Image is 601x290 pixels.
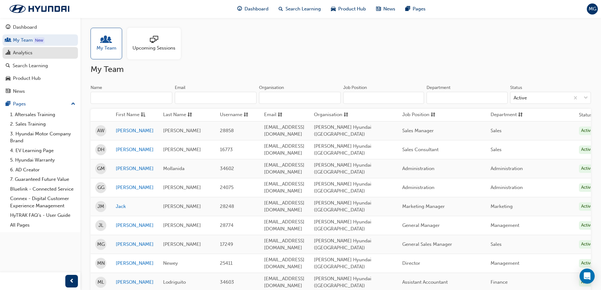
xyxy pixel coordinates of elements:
[491,166,523,171] span: Administration
[8,175,78,184] a: 7. Guaranteed Future Value
[8,155,78,165] a: 5. Hyundai Warranty
[264,238,304,251] span: [EMAIL_ADDRESS][DOMAIN_NAME]
[116,111,139,119] span: First Name
[8,119,78,129] a: 2. Sales Training
[97,184,104,191] span: GG
[491,222,519,228] span: Management
[163,166,185,171] span: Mollanida
[6,38,10,43] span: people-icon
[244,111,248,119] span: sorting-icon
[220,111,242,119] span: Username
[163,260,178,266] span: Newey
[150,36,158,44] span: sessionType_ONLINE_URL-icon
[264,219,304,232] span: [EMAIL_ADDRESS][DOMAIN_NAME]
[97,44,116,52] span: My Team
[518,111,523,119] span: sorting-icon
[314,276,371,289] span: [PERSON_NAME] Hyundai ([GEOGRAPHIC_DATA])
[264,111,276,119] span: Email
[116,203,154,210] a: Jack
[383,5,395,13] span: News
[491,111,525,119] button: Departmentsorting-icon
[220,241,233,247] span: 17249
[278,111,282,119] span: sorting-icon
[163,222,201,228] span: [PERSON_NAME]
[127,28,186,59] a: Upcoming Sessions
[264,181,304,194] span: [EMAIL_ADDRESS][DOMAIN_NAME]
[3,34,78,46] a: My Team
[587,3,598,15] button: MG
[3,98,78,110] button: Pages
[402,279,448,285] span: Assistant Accountant
[220,279,234,285] span: 34603
[13,88,25,95] div: News
[13,24,37,31] div: Dashboard
[491,279,508,285] span: Finance
[13,100,26,108] div: Pages
[579,145,595,154] div: Active
[413,5,426,13] span: Pages
[220,222,233,228] span: 28774
[8,220,78,230] a: All Pages
[400,3,431,15] a: pages-iconPages
[431,111,435,119] span: sorting-icon
[8,146,78,156] a: 4. EV Learning Page
[579,183,595,192] div: Active
[8,210,78,220] a: HyTRAK FAQ's - User Guide
[402,241,452,247] span: General Sales Manager
[274,3,326,15] a: search-iconSearch Learning
[71,100,75,108] span: up-icon
[286,5,321,13] span: Search Learning
[6,63,10,69] span: search-icon
[584,94,588,102] span: down-icon
[326,3,371,15] a: car-iconProduct Hub
[3,60,78,72] a: Search Learning
[264,162,304,175] span: [EMAIL_ADDRESS][DOMAIN_NAME]
[3,21,78,33] a: Dashboard
[163,185,201,190] span: [PERSON_NAME]
[116,146,154,153] a: [PERSON_NAME]
[491,111,517,119] span: Department
[343,92,424,104] input: Job Position
[264,200,304,213] span: [EMAIL_ADDRESS][DOMAIN_NAME]
[91,92,172,104] input: Name
[3,86,78,97] a: News
[402,111,437,119] button: Job Positionsorting-icon
[343,85,367,91] div: Job Position
[91,85,102,91] div: Name
[175,85,186,91] div: Email
[402,147,439,152] span: Sales Consultant
[491,147,502,152] span: Sales
[314,181,371,194] span: [PERSON_NAME] Hyundai ([GEOGRAPHIC_DATA])
[163,128,201,133] span: [PERSON_NAME]
[579,278,595,287] div: Active
[579,240,595,249] div: Active
[3,47,78,59] a: Analytics
[8,129,78,146] a: 3. Hyundai Motor Company Brand
[3,20,78,98] button: DashboardMy TeamAnalyticsSearch LearningProduct HubNews
[163,147,201,152] span: [PERSON_NAME]
[116,127,154,134] a: [PERSON_NAME]
[163,111,198,119] button: Last Namesorting-icon
[279,5,283,13] span: search-icon
[187,111,192,119] span: sorting-icon
[220,147,233,152] span: 16773
[8,184,78,194] a: Bluelink - Connected Service
[402,185,434,190] span: Administration
[580,269,595,284] div: Open Intercom Messenger
[3,73,78,84] a: Product Hub
[116,165,154,172] a: [PERSON_NAME]
[91,28,127,59] a: My Team
[314,257,371,270] span: [PERSON_NAME] Hyundai ([GEOGRAPHIC_DATA])
[264,124,304,137] span: [EMAIL_ADDRESS][DOMAIN_NAME]
[3,2,76,15] a: Trak
[376,5,381,13] span: news-icon
[579,111,592,119] th: Status
[491,260,519,266] span: Management
[220,128,234,133] span: 28858
[141,111,145,119] span: asc-icon
[314,238,371,251] span: [PERSON_NAME] Hyundai ([GEOGRAPHIC_DATA])
[116,222,154,229] a: [PERSON_NAME]
[579,259,595,268] div: Active
[344,111,348,119] span: sorting-icon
